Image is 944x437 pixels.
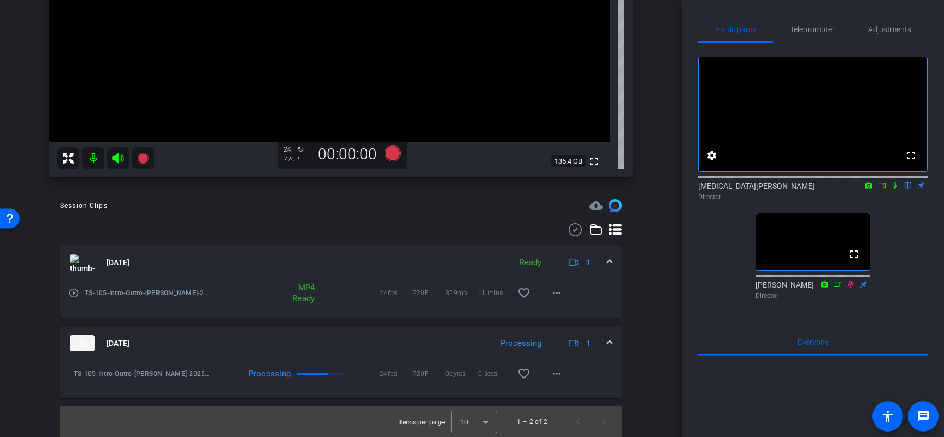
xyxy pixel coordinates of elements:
mat-icon: accessibility [881,410,894,423]
span: Participants [715,26,757,33]
span: Adjustments [868,26,911,33]
span: FPS [291,146,303,153]
span: 720P [412,288,445,298]
span: 1 [586,257,591,268]
mat-icon: flip [901,180,914,190]
div: [PERSON_NAME] [756,279,870,301]
div: thumb-nail[DATE]Ready1 [60,280,622,318]
div: Director [698,192,928,202]
span: 24fps [380,368,412,379]
span: 0bytes [445,368,478,379]
div: Processing [243,368,294,379]
mat-icon: settings [705,149,718,162]
mat-icon: more_horiz [550,367,563,380]
span: Everyone [798,338,829,346]
span: TS-105-Intro-Outro-[PERSON_NAME]-2025-08-25-13-50-50-379-0 [74,368,210,379]
span: [DATE] [107,338,129,349]
mat-icon: message [917,410,930,423]
div: Items per page: [398,417,447,428]
mat-icon: cloud_upload [589,199,603,212]
div: Processing [495,337,547,350]
mat-icon: favorite_border [517,367,530,380]
span: 720P [412,368,445,379]
img: thumb-nail [70,254,95,271]
mat-expansion-panel-header: thumb-nail[DATE]Ready1 [60,245,622,280]
span: Destinations for your clips [589,199,603,212]
button: Previous page [565,409,591,435]
span: 0 secs [478,368,511,379]
div: Director [756,291,870,301]
mat-icon: fullscreen [587,155,600,168]
mat-icon: fullscreen [847,248,860,261]
mat-icon: favorite_border [517,286,530,300]
div: Session Clips [60,200,108,211]
mat-icon: play_circle_outline [68,288,79,298]
div: [MEDICAL_DATA][PERSON_NAME] [698,181,928,202]
span: TS-105-Intro-Outro-[PERSON_NAME]-2025-08-25-14-31-04-164-0 [85,288,210,298]
div: 00:00:00 [311,145,384,164]
span: 1 [586,338,591,349]
img: Session clips [609,199,622,212]
span: 11 mins [478,288,511,298]
div: 720P [284,155,311,164]
mat-icon: more_horiz [550,286,563,300]
span: 24fps [380,288,412,298]
div: MP4 Ready [269,282,320,304]
span: Teleprompter [790,26,835,33]
div: thumb-nail[DATE]Processing1 [60,361,622,398]
div: 24 [284,145,311,154]
div: Ready [514,256,547,269]
button: Next page [591,409,617,435]
span: [DATE] [107,257,129,268]
img: thumb-nail [70,335,95,351]
mat-icon: fullscreen [905,149,918,162]
span: 359mb [445,288,478,298]
mat-expansion-panel-header: thumb-nail[DATE]Processing1 [60,326,622,361]
span: 135.4 GB [551,155,586,168]
div: 1 – 2 of 2 [517,416,547,427]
